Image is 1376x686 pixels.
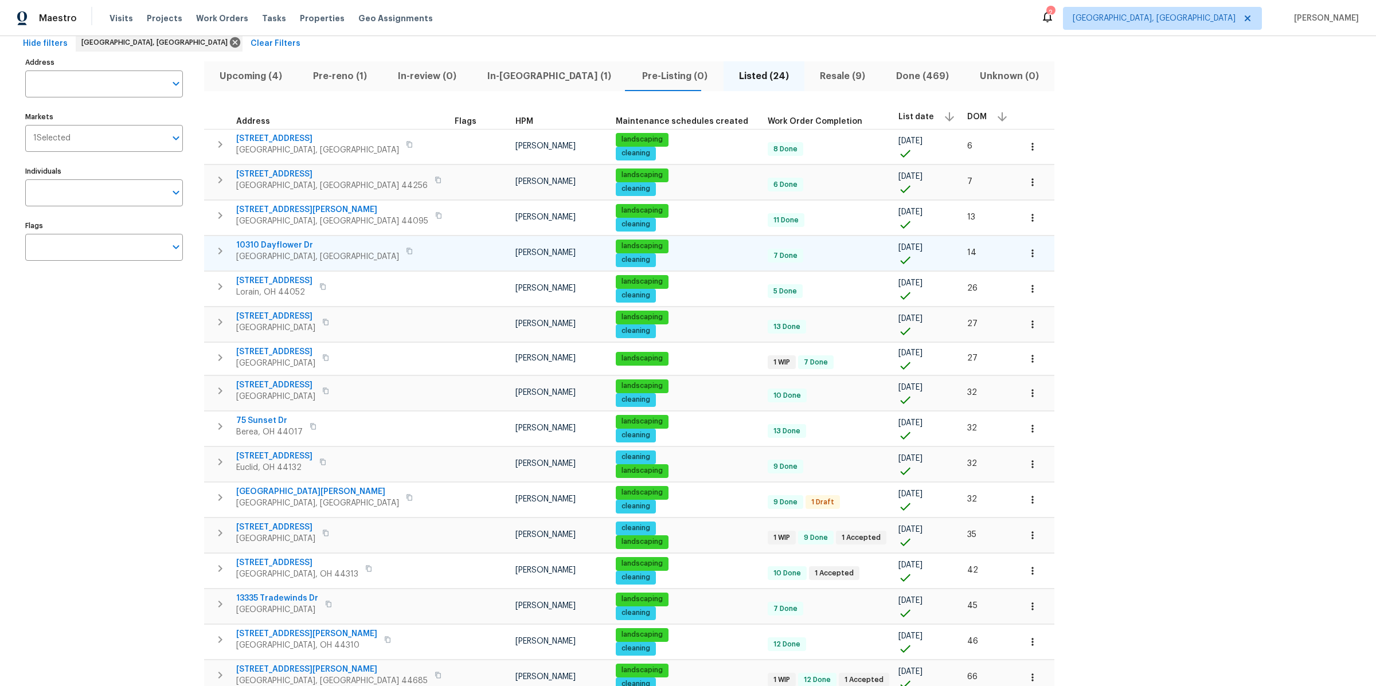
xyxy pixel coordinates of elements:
span: landscaping [617,312,667,322]
span: Geo Assignments [358,13,433,24]
span: 13 Done [769,426,805,436]
span: 26 [967,284,978,292]
span: [PERSON_NAME] [515,602,576,610]
span: [GEOGRAPHIC_DATA], OH 44310 [236,640,377,651]
span: [DATE] [898,454,922,462]
span: 10310 Dayflower Dr [236,240,399,251]
span: [GEOGRAPHIC_DATA], [GEOGRAPHIC_DATA] [81,37,232,48]
span: 32 [967,389,977,397]
span: [PERSON_NAME] [515,637,576,645]
span: Hide filters [23,37,68,51]
span: [DATE] [898,315,922,323]
span: [DATE] [898,561,922,569]
span: [GEOGRAPHIC_DATA], [GEOGRAPHIC_DATA] [236,144,399,156]
span: 7 Done [769,251,802,261]
span: Euclid, OH 44132 [236,462,312,473]
span: [DATE] [898,632,922,640]
span: [STREET_ADDRESS] [236,557,358,569]
span: [DATE] [898,279,922,287]
span: 75 Sunset Dr [236,415,303,426]
label: Individuals [25,168,183,175]
span: cleaning [617,184,655,194]
span: 6 [967,142,972,150]
span: [STREET_ADDRESS][PERSON_NAME] [236,664,428,675]
span: cleaning [617,452,655,462]
span: [STREET_ADDRESS][PERSON_NAME] [236,628,377,640]
span: [STREET_ADDRESS] [236,450,312,462]
span: [PERSON_NAME] [515,531,576,539]
span: [GEOGRAPHIC_DATA] [236,533,315,544]
span: 66 [967,673,978,681]
label: Address [25,59,183,66]
span: 1 Accepted [837,533,885,543]
span: 9 Done [769,462,802,472]
span: [PERSON_NAME] [515,354,576,362]
span: 12 Done [769,640,805,649]
span: [DATE] [898,526,922,534]
span: [PERSON_NAME] [515,178,576,186]
span: In-[GEOGRAPHIC_DATA] (1) [479,68,620,84]
span: In-review (0) [389,68,465,84]
span: landscaping [617,665,667,675]
span: [STREET_ADDRESS] [236,379,315,391]
span: 13335 Tradewinds Dr [236,593,318,604]
span: cleaning [617,573,655,582]
label: Markets [25,113,183,120]
span: Clear Filters [251,37,300,51]
span: 9 Done [769,497,802,507]
span: Pre-Listing (0) [634,68,716,84]
span: landscaping [617,466,667,476]
span: [PERSON_NAME] [515,142,576,150]
span: [STREET_ADDRESS] [236,168,428,180]
span: [GEOGRAPHIC_DATA], OH 44313 [236,569,358,580]
span: cleaning [617,644,655,653]
span: cleaning [617,395,655,405]
span: landscaping [617,206,667,215]
span: [DATE] [898,383,922,391]
span: 10 Done [769,569,806,578]
span: [GEOGRAPHIC_DATA], [GEOGRAPHIC_DATA] 44095 [236,215,428,227]
span: [PERSON_NAME] [515,249,576,257]
span: [PERSON_NAME] [1289,13,1359,24]
span: cleaning [617,608,655,618]
span: [GEOGRAPHIC_DATA] [236,358,315,369]
span: 35 [967,531,976,539]
div: 2 [1046,7,1054,18]
button: Clear Filters [246,33,305,54]
span: 6 Done [769,180,802,190]
span: landscaping [617,537,667,547]
span: [STREET_ADDRESS][PERSON_NAME] [236,204,428,215]
span: [DATE] [898,173,922,181]
span: landscaping [617,241,667,251]
span: 1 WIP [769,675,795,685]
span: landscaping [617,630,667,640]
span: landscaping [617,559,667,569]
span: Pre-reno (1) [304,68,376,84]
span: [GEOGRAPHIC_DATA], [GEOGRAPHIC_DATA] [236,497,399,509]
span: [PERSON_NAME] [515,284,576,292]
span: 7 Done [799,358,832,367]
span: 14 [967,249,976,257]
span: [PERSON_NAME] [515,460,576,468]
span: 27 [967,320,978,328]
span: 13 Done [769,322,805,332]
span: Flags [455,117,476,126]
span: 42 [967,566,978,574]
span: [PERSON_NAME] [515,213,576,221]
span: 1 WIP [769,533,795,543]
span: Visits [110,13,133,24]
span: [STREET_ADDRESS] [236,346,315,358]
span: [DATE] [898,244,922,252]
span: 27 [967,354,978,362]
span: DOM [967,113,987,121]
span: [STREET_ADDRESS] [236,275,312,287]
span: [DATE] [898,137,922,145]
span: 1 Draft [807,497,839,507]
span: cleaning [617,219,655,229]
span: 32 [967,495,977,503]
span: Unknown (0) [971,68,1047,84]
span: [STREET_ADDRESS] [236,133,399,144]
span: cleaning [617,255,655,265]
span: landscaping [617,170,667,180]
span: landscaping [617,488,667,497]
